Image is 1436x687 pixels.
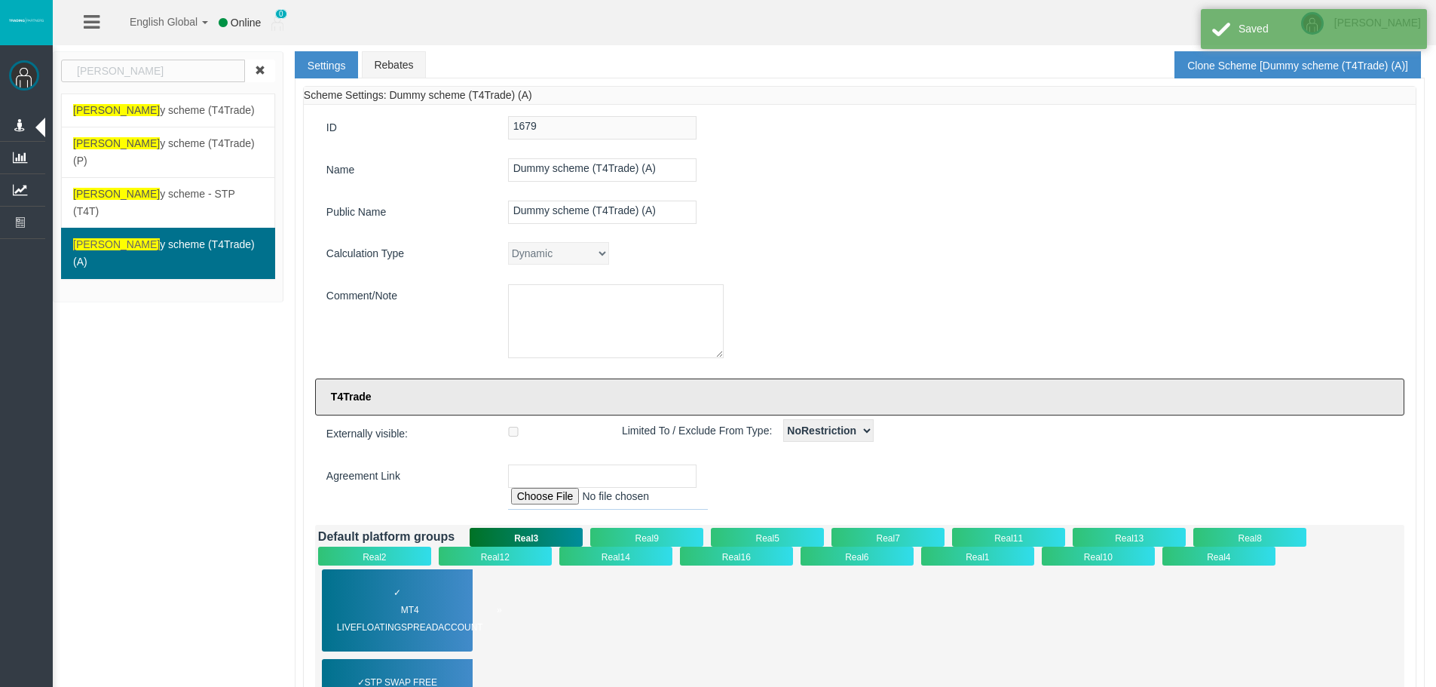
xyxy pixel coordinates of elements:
div: Real1 [921,547,1034,566]
span: y scheme - STP (T4T) [73,188,234,217]
label: Calculation Type [315,242,497,265]
span: y scheme (T4Trade) (P) [73,137,255,167]
input: Search... [61,60,245,82]
span: English Global [110,16,197,28]
div: Real8 [1193,528,1306,547]
a: Rebates [362,51,425,78]
a: Clone Scheme [Dummy scheme (T4Trade) (A)] [1174,51,1421,78]
div: Real3 [470,528,583,547]
span: [PERSON_NAME] [73,137,160,149]
div: Real7 [831,528,945,547]
img: logo.svg [8,17,45,23]
div: Real5 [711,528,824,547]
img: user_small.png [271,16,283,31]
span: [PERSON_NAME] [73,238,160,250]
div: Real14 [559,547,672,566]
div: Real2 [318,547,431,566]
label: ID [315,116,497,140]
span: y scheme (T4Trade) (A) [73,238,255,268]
span: Externally visible: [315,422,419,446]
span: [PERSON_NAME] [73,188,160,200]
span: Scheme Settings: [304,89,387,101]
span: MT4 LiveFloatingSpreadAccount [337,602,502,636]
span: Online [231,17,261,29]
label: Public Name [315,201,497,224]
div: Saved [1239,20,1416,38]
span: y scheme (T4Trade) [73,104,255,116]
span: 0 [275,9,287,19]
div: Real16 [680,547,793,566]
label: Comment/Note [315,284,497,308]
input: Externally visible: [419,427,608,437]
label: Name [315,158,497,182]
span: [PERSON_NAME] [73,104,160,116]
div: Real6 [801,547,914,566]
div: ✓ [322,569,473,652]
div: Real10 [1042,547,1155,566]
div: Default platform groups [318,528,455,545]
div: Real11 [952,528,1065,547]
div: Real13 [1073,528,1186,547]
label: Agreement Link [315,465,497,488]
span: Dummy scheme (T4Trade) (A) [389,89,531,101]
span: Limited To / Exclude From Type: [611,419,783,443]
label: T4Trade [315,379,1404,416]
div: Real4 [1162,547,1275,566]
div: Real12 [439,547,552,566]
a: Settings [295,51,359,78]
select: Limited To / Exclude From Type: [783,419,874,442]
div: Real9 [590,528,703,547]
